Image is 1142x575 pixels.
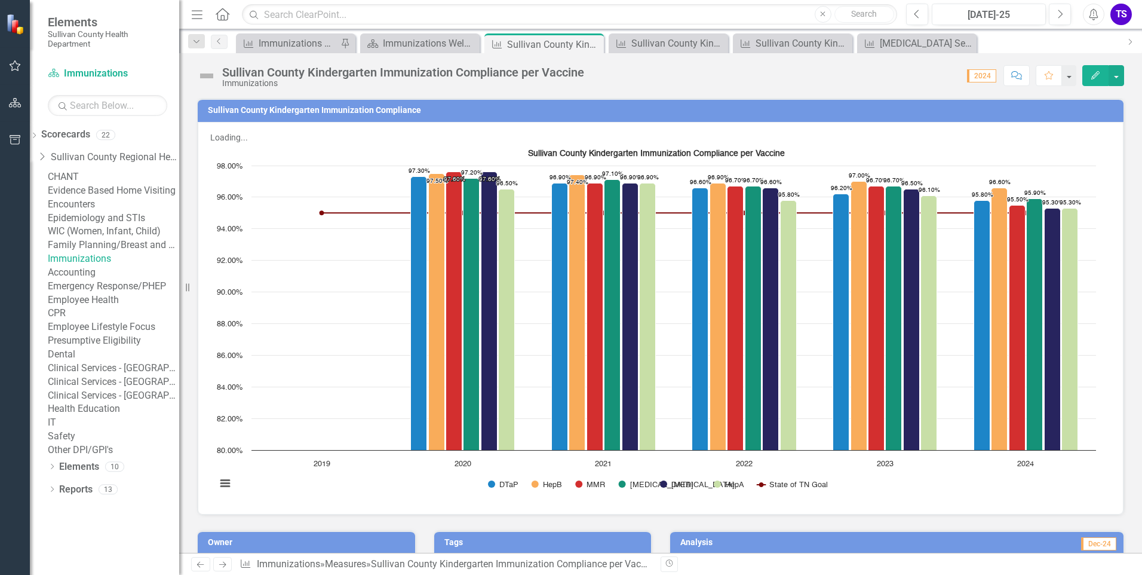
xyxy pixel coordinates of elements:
[742,211,747,216] path: 2022, 95. State of TN Goal.
[851,9,877,19] span: Search
[552,183,568,451] path: 2021, 96.9. DTaP.
[1027,199,1043,451] path: 2024, 95.9. Polio.
[619,480,647,489] button: Show Polio
[217,384,242,392] text: 84.00%
[1062,209,1078,451] path: 2024, 95.3. HepA.
[1045,209,1061,451] path: 2024, 95.3. Varicella.
[217,163,242,170] text: 98.00%
[760,179,782,185] text: 96.60%
[868,186,885,451] path: 2023, 96.7. MMR.
[1024,190,1046,196] text: 95.90%
[680,538,886,547] h3: Analysis
[322,177,990,451] g: DTaP, series 1 of 7. Bar series with 6 bars.
[921,196,937,451] path: 2023, 96.1. HepA.
[692,188,708,451] path: 2022, 96.6. DTaP.
[105,461,124,472] div: 10
[690,179,711,185] text: 96.60%
[1009,206,1026,451] path: 2024, 95.5. MMR.
[208,538,409,547] h3: Owner
[59,460,99,474] a: Elements
[99,484,118,494] div: 13
[446,172,462,451] path: 2020, 97.6. MMR.
[320,211,324,216] path: 2019, 95. State of TN Goal.
[883,178,905,183] text: 96.70%
[197,66,216,85] img: Not Defined
[991,188,1008,451] path: 2024, 96.6. HepB.
[932,4,1046,25] button: [DATE]-25
[48,238,179,252] a: Family Planning/Breast and Cervical
[48,67,167,81] a: Immunizations
[901,181,923,186] text: 96.50%
[602,171,624,177] text: 97.10%
[637,175,659,181] text: 96.90%
[48,389,179,403] a: Clinical Services - [GEOGRAPHIC_DATA]
[736,36,849,51] a: Sullivan County Kindergarten Students Immunization Status
[860,36,974,51] a: [MEDICAL_DATA] Series Completion Rate
[886,186,902,451] path: 2023, 96.7. Polio.
[371,558,658,570] div: Sullivan County Kindergarten Immunization Compliance per Vaccine
[727,186,744,451] path: 2022, 96.7. MMR.
[532,480,562,489] button: Show HepB
[48,266,179,280] a: Accounting
[96,130,115,140] div: 22
[48,212,179,225] a: Epidemiology and STIs
[322,172,1026,451] g: MMR, series 3 of 7. Bar series with 6 bars.
[569,175,585,451] path: 2021, 97.4. HepB.
[426,178,448,184] text: 97.50%
[48,320,179,334] a: Employee Lifestyle Focus
[51,151,179,164] a: Sullivan County Regional Health Department
[585,175,606,181] text: 96.90%
[463,179,480,451] path: 2020, 97.2. Polio.
[866,178,888,183] text: 96.70%
[745,186,762,451] path: 2022, 96.7. Polio.
[48,416,179,430] a: IT
[48,29,167,49] small: Sullivan County Health Department
[444,176,465,182] text: 97.60%
[322,174,1008,451] g: HepB, series 2 of 7. Bar series with 6 bars.
[325,558,366,570] a: Measures
[48,307,179,320] a: CPR
[671,481,735,489] text: [MEDICAL_DATA]
[481,172,498,451] path: 2020, 97.6. Varicella.
[48,293,179,307] a: Employee Health
[48,348,179,362] a: Dental
[429,174,445,451] path: 2020, 97.5. HepB.
[59,483,93,497] a: Reports
[507,37,601,52] div: Sullivan County Kindergarten Immunization Compliance per Vaccine
[972,192,993,198] text: 95.80%
[257,558,320,570] a: Immunizations
[222,66,584,79] div: Sullivan County Kindergarten Immunization Compliance per Vaccine
[322,179,1043,451] g: Polio, series 4 of 7. Bar series with 6 bars.
[833,194,849,451] path: 2023, 96.2. DTaP.
[1042,200,1064,206] text: 95.30%
[217,352,242,360] text: 86.00%
[640,183,656,451] path: 2021, 96.9. HepA.
[778,192,800,198] text: 95.80%
[217,289,242,296] text: 90.00%
[567,179,588,185] text: 97.40%
[210,143,1111,502] div: Sullivan County Kindergarten Immunization Compliance per Vaccine . Highcharts interactive chart.
[240,558,652,571] div: » »
[714,480,744,489] button: Show HepA
[461,170,483,176] text: 97.20%
[834,6,894,23] button: Search
[363,36,477,51] a: Immunizations Welcome Page
[48,15,167,29] span: Elements
[601,211,606,216] path: 2021, 95. State of TN Goal.
[259,36,337,51] div: Immunizations Administered by Stock - Kingsport
[967,69,996,82] span: 2024
[1081,537,1116,550] span: Dec-24
[989,179,1011,185] text: 96.60%
[48,170,179,184] a: CHANT
[660,480,701,489] button: Show Varicella
[549,175,571,181] text: 96.90%
[217,475,234,492] button: View chart menu, Sullivan County Kindergarten Immunization Compliance per Vaccine
[210,131,1111,143] div: Loading...
[48,225,179,238] a: WIC (Women, Infant, Child)
[743,178,765,183] text: 96.70%
[631,36,725,51] div: Sullivan County Kindergarten Immunization Exemption Levels
[48,252,179,266] a: Immunizations
[736,460,753,468] text: 2022
[904,189,920,451] path: 2023, 96.5. Varicella.
[217,447,242,455] text: 80.00%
